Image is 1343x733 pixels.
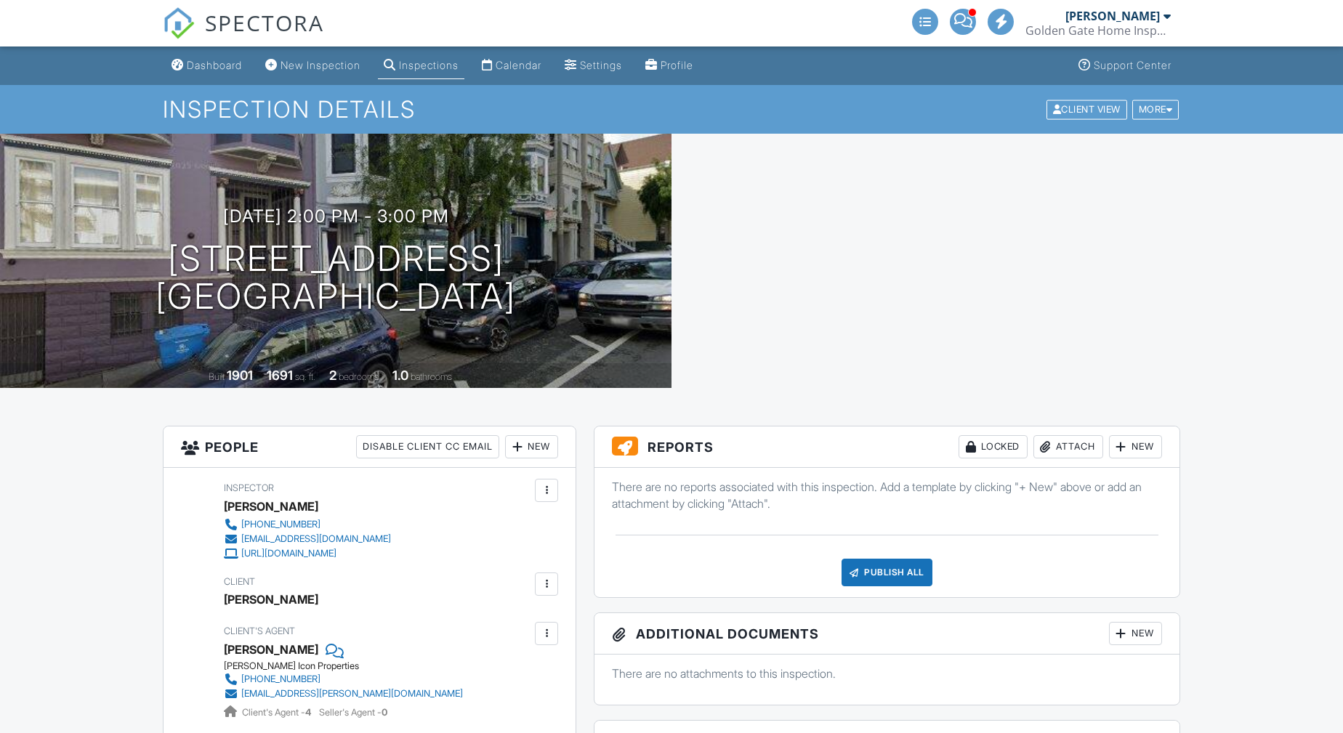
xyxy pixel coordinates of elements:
div: [PHONE_NUMBER] [241,673,320,685]
div: Profile [661,59,693,71]
h3: Reports [594,426,1179,468]
a: [EMAIL_ADDRESS][PERSON_NAME][DOMAIN_NAME] [224,687,463,701]
div: Settings [580,59,622,71]
div: 1901 [227,368,253,383]
div: [PERSON_NAME] [224,588,318,610]
strong: 0 [382,707,387,718]
div: [PERSON_NAME] [1065,9,1160,23]
div: Attach [1033,435,1103,458]
div: [EMAIL_ADDRESS][PERSON_NAME][DOMAIN_NAME] [241,688,463,700]
a: Settings [559,52,628,79]
a: [EMAIL_ADDRESS][DOMAIN_NAME] [224,532,391,546]
div: Dashboard [187,59,242,71]
div: New [505,435,558,458]
span: sq. ft. [295,371,315,382]
a: SPECTORA [163,20,324,50]
span: Inspector [224,482,274,493]
div: [EMAIL_ADDRESS][DOMAIN_NAME] [241,533,391,545]
p: There are no reports associated with this inspection. Add a template by clicking "+ New" above or... [612,479,1162,511]
span: SPECTORA [205,7,324,38]
div: New Inspection [281,59,360,71]
a: Support Center [1073,52,1177,79]
div: Locked [959,435,1028,458]
h3: [DATE] 2:00 pm - 3:00 pm [223,206,449,226]
div: Golden Gate Home Inspections [1025,23,1171,38]
div: [PHONE_NUMBER] [241,519,320,530]
div: 2 [329,368,336,383]
span: bathrooms [411,371,452,382]
div: Inspections [399,59,459,71]
h1: [STREET_ADDRESS] [GEOGRAPHIC_DATA] [156,240,516,317]
div: More [1132,100,1179,119]
span: Built [209,371,225,382]
div: Support Center [1094,59,1171,71]
span: Seller's Agent - [319,707,387,718]
strong: 4 [305,707,311,718]
img: The Best Home Inspection Software - Spectora [163,7,195,39]
a: Dashboard [166,52,248,79]
a: New Inspection [259,52,366,79]
h3: Additional Documents [594,613,1179,655]
div: New [1109,435,1162,458]
div: [PERSON_NAME] Icon Properties [224,660,475,672]
div: Client View [1046,100,1127,119]
div: 1691 [267,368,293,383]
div: Calendar [496,59,541,71]
span: bedrooms [339,371,379,382]
a: Inspections [378,52,464,79]
p: There are no attachments to this inspection. [612,665,1162,681]
div: [URL][DOMAIN_NAME] [241,548,336,559]
div: [PERSON_NAME] [224,495,318,517]
h1: Inspection Details [163,97,1180,122]
a: [PHONE_NUMBER] [224,517,391,532]
a: [PHONE_NUMBER] [224,672,463,687]
div: Disable Client CC Email [356,435,499,458]
div: New [1109,622,1162,645]
span: Client [224,576,255,587]
a: [URL][DOMAIN_NAME] [224,546,391,561]
a: Calendar [476,52,547,79]
span: Client's Agent - [242,707,313,718]
span: Client's Agent [224,625,295,636]
h3: People [164,426,576,468]
div: 1.0 [392,368,408,383]
a: Client View [1045,103,1131,114]
div: Publish All [842,559,932,586]
a: Profile [640,52,699,79]
div: [PERSON_NAME] [224,639,318,660]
